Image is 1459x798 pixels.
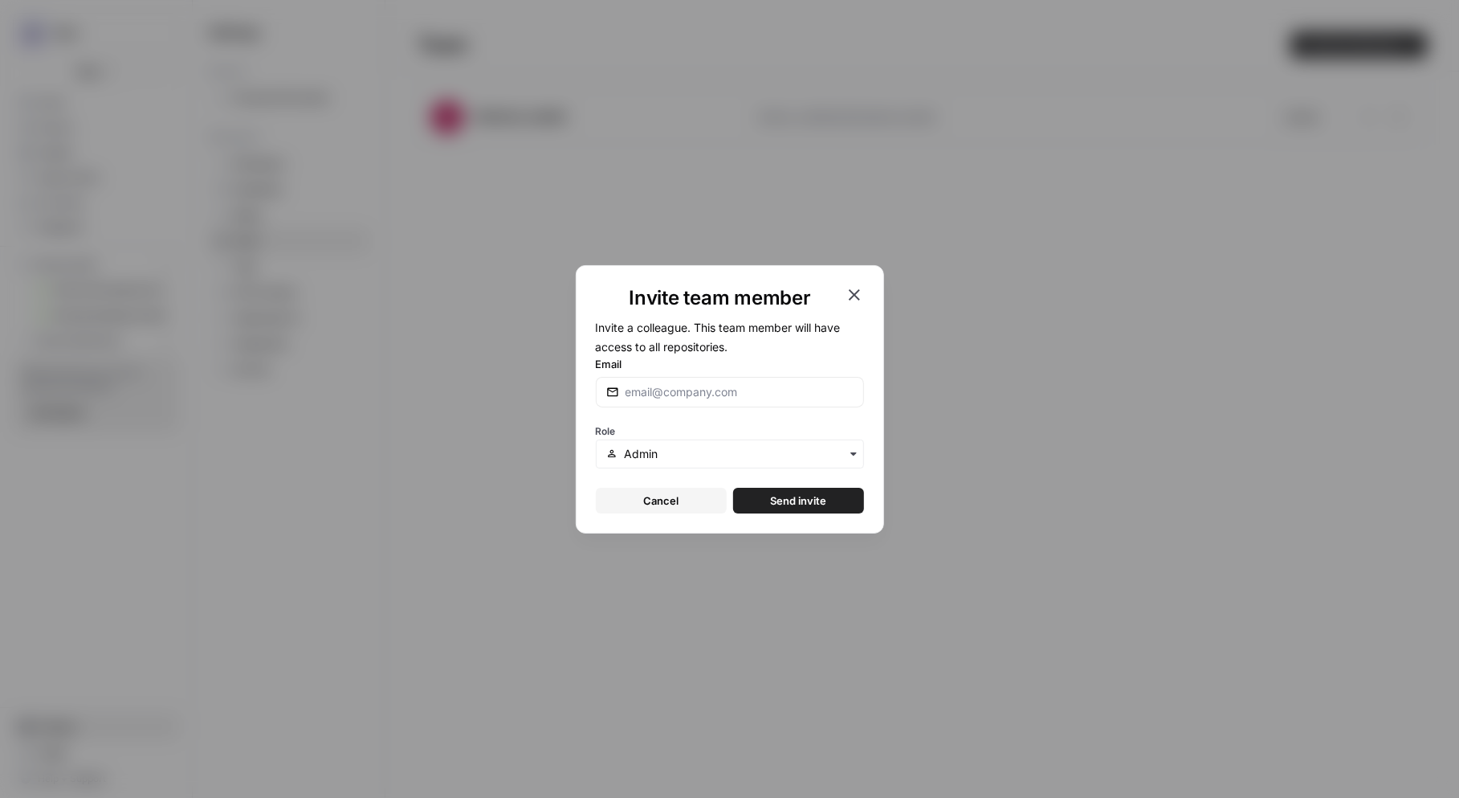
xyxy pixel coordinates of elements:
[596,488,727,514] button: Cancel
[626,384,854,400] input: email@company.com
[596,321,841,354] span: Invite a colleague. This team member will have access to all repositories.
[624,446,853,462] input: Admin
[596,356,864,372] label: Email
[596,285,845,311] h1: Invite team member
[643,493,679,509] span: Cancel
[733,488,864,514] button: Send invite
[770,493,826,509] span: Send invite
[596,425,616,437] span: Role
